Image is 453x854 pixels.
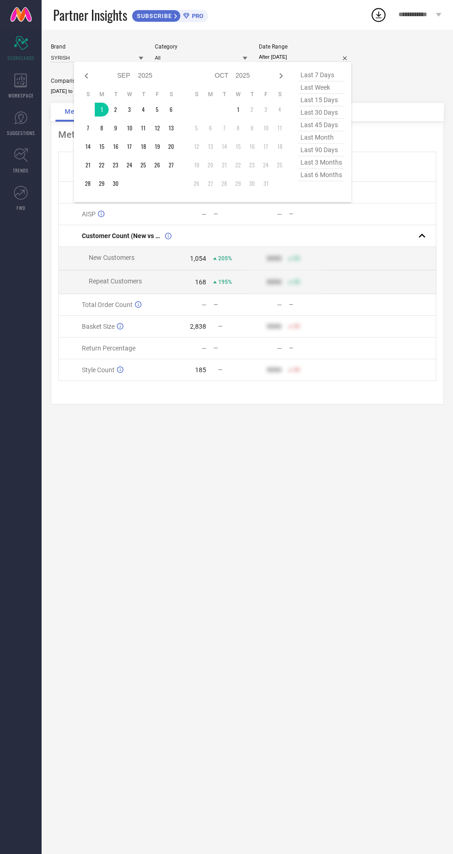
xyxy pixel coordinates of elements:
td: Fri Oct 03 2025 [259,103,273,117]
div: — [289,345,322,351]
span: Repeat Customers [89,277,142,285]
td: Tue Oct 14 2025 [217,140,231,154]
th: Tuesday [217,91,231,98]
td: Sat Oct 18 2025 [273,140,287,154]
span: 50 [294,367,300,373]
td: Wed Sep 10 2025 [122,121,136,135]
span: Style Count [82,366,115,374]
span: Total Order Count [82,301,133,308]
td: Thu Oct 02 2025 [245,103,259,117]
td: Wed Sep 03 2025 [122,103,136,117]
span: last 3 months [298,156,344,169]
td: Thu Sep 25 2025 [136,158,150,172]
td: Sat Sep 06 2025 [164,103,178,117]
span: Metrics [65,108,90,115]
th: Thursday [245,91,259,98]
td: Thu Oct 16 2025 [245,140,259,154]
span: last 45 days [298,119,344,131]
td: Sun Oct 05 2025 [190,121,203,135]
th: Sunday [190,91,203,98]
td: Thu Sep 18 2025 [136,140,150,154]
span: SUGGESTIONS [7,129,35,136]
span: TRENDS [13,167,29,174]
span: last 90 days [298,144,344,156]
td: Fri Sep 19 2025 [150,140,164,154]
td: Sun Sep 07 2025 [81,121,95,135]
span: 50 [294,255,300,262]
td: Wed Oct 08 2025 [231,121,245,135]
th: Wednesday [122,91,136,98]
td: Tue Oct 07 2025 [217,121,231,135]
td: Sat Oct 25 2025 [273,158,287,172]
td: Tue Sep 23 2025 [109,158,122,172]
th: Tuesday [109,91,122,98]
td: Fri Sep 05 2025 [150,103,164,117]
td: Mon Sep 15 2025 [95,140,109,154]
span: Partner Insights [53,6,127,25]
div: Open download list [370,6,387,23]
th: Sunday [81,91,95,98]
td: Mon Sep 01 2025 [95,103,109,117]
div: 185 [195,366,206,374]
input: Select comparison period [51,86,143,96]
div: Previous month [81,70,92,81]
td: Sun Oct 12 2025 [190,140,203,154]
td: Thu Oct 30 2025 [245,177,259,190]
div: — [202,301,207,308]
div: Next month [275,70,287,81]
div: 1,054 [190,255,206,262]
td: Wed Oct 22 2025 [231,158,245,172]
span: Basket Size [82,323,115,330]
td: Sat Oct 04 2025 [273,103,287,117]
div: Brand [51,43,143,50]
span: 195% [218,279,232,285]
td: Fri Oct 17 2025 [259,140,273,154]
td: Fri Oct 24 2025 [259,158,273,172]
td: Mon Oct 27 2025 [203,177,217,190]
div: 168 [195,278,206,286]
td: Tue Sep 02 2025 [109,103,122,117]
span: PRO [190,12,203,19]
span: — [218,323,222,330]
td: Thu Oct 23 2025 [245,158,259,172]
td: Sun Sep 14 2025 [81,140,95,154]
th: Saturday [164,91,178,98]
td: Wed Sep 24 2025 [122,158,136,172]
span: last month [298,131,344,144]
div: — [277,344,282,352]
span: SCORECARDS [7,55,35,61]
span: AISP [82,210,96,218]
th: Saturday [273,91,287,98]
span: Customer Count (New vs Repeat) [82,232,163,240]
span: last week [298,81,344,94]
td: Thu Sep 11 2025 [136,121,150,135]
td: Wed Oct 01 2025 [231,103,245,117]
td: Sun Oct 19 2025 [190,158,203,172]
div: — [214,211,247,217]
td: Wed Oct 29 2025 [231,177,245,190]
td: Tue Sep 16 2025 [109,140,122,154]
span: Return Percentage [82,344,135,352]
div: — [289,301,322,308]
td: Fri Sep 12 2025 [150,121,164,135]
th: Friday [259,91,273,98]
th: Monday [95,91,109,98]
span: last 30 days [298,106,344,119]
div: 9999 [267,323,282,330]
div: 9999 [267,366,282,374]
th: Monday [203,91,217,98]
td: Sun Oct 26 2025 [190,177,203,190]
td: Sun Sep 28 2025 [81,177,95,190]
td: Mon Oct 06 2025 [203,121,217,135]
div: — [214,301,247,308]
div: — [202,344,207,352]
th: Thursday [136,91,150,98]
div: Date Range [259,43,351,50]
td: Tue Sep 09 2025 [109,121,122,135]
span: last 15 days [298,94,344,106]
td: Sat Sep 20 2025 [164,140,178,154]
span: — [218,367,222,373]
td: Sun Sep 21 2025 [81,158,95,172]
td: Fri Oct 31 2025 [259,177,273,190]
span: New Customers [89,254,135,261]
